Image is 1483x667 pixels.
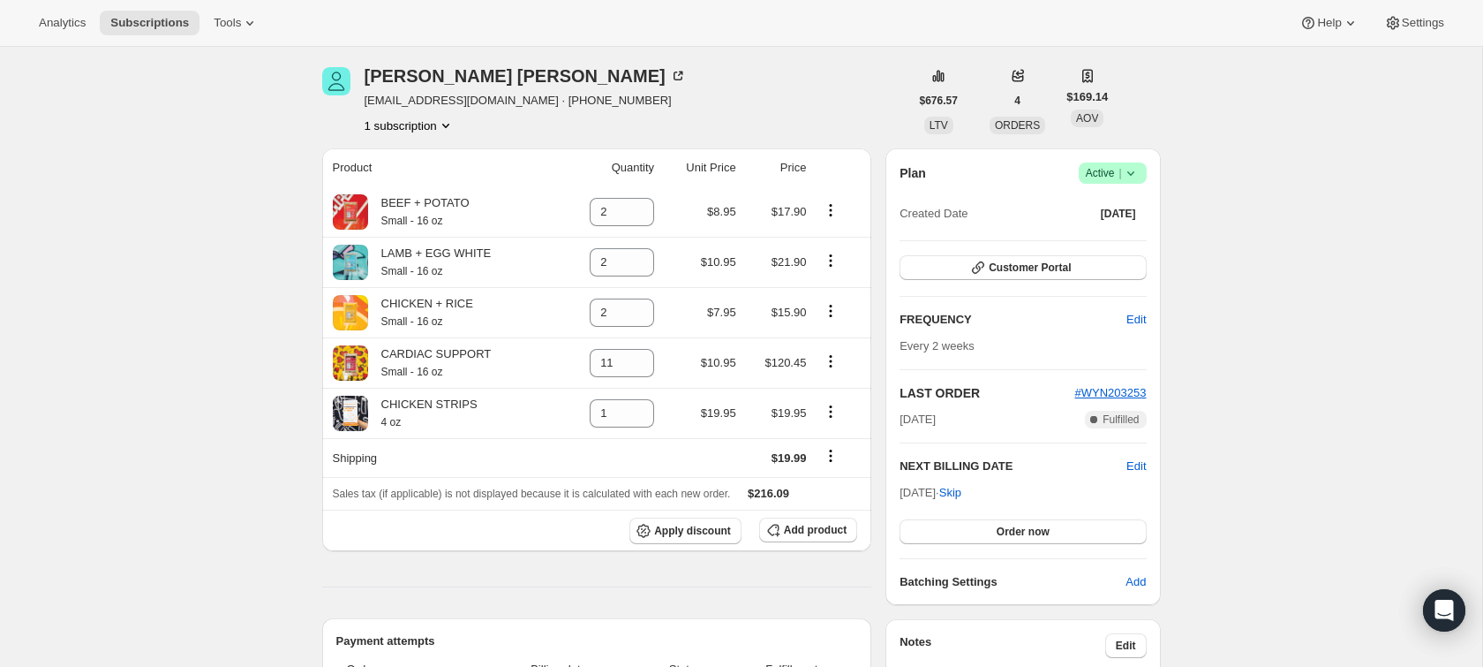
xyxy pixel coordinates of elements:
span: Analytics [39,16,86,30]
span: Tools [214,16,241,30]
div: CHICKEN + RICE [368,295,473,330]
span: Apply discount [654,524,731,538]
h2: LAST ORDER [900,384,1074,402]
span: $17.90 [772,205,807,218]
div: Open Intercom Messenger [1423,589,1465,632]
button: Product actions [817,352,845,371]
th: Quantity [558,148,659,187]
button: Product actions [365,117,455,134]
span: Customer Portal [989,261,1071,275]
div: CARDIAC SUPPORT [368,345,492,381]
span: LTV [930,119,948,132]
small: Small - 16 oz [381,315,443,328]
span: Every 2 weeks [900,339,975,352]
h2: Plan [900,164,926,182]
h2: NEXT BILLING DATE [900,458,1126,475]
small: Small - 16 oz [381,265,443,277]
span: $169.14 [1066,88,1108,106]
small: Small - 16 oz [381,366,443,378]
span: Edit [1126,311,1146,329]
button: Edit [1105,633,1147,658]
span: $21.90 [772,255,807,269]
span: $8.95 [707,205,736,218]
button: 4 [1004,88,1031,113]
button: Add product [759,518,857,542]
span: Created Date [900,205,967,223]
th: Shipping [322,438,559,477]
span: $10.95 [701,356,736,369]
button: Product actions [817,402,845,421]
span: Add product [784,523,847,537]
span: $15.90 [772,306,807,319]
small: Small - 16 oz [381,215,443,227]
button: Subscriptions [100,11,199,35]
span: $7.95 [707,306,736,319]
button: Tools [203,11,269,35]
button: Shipping actions [817,446,845,466]
button: Skip [929,479,972,507]
span: [DATE] · [900,486,961,499]
span: [DATE] [900,411,936,428]
span: Order now [997,525,1050,539]
button: Settings [1374,11,1455,35]
span: ORDERS [995,119,1040,132]
span: Active [1086,164,1140,182]
span: $19.99 [772,451,807,465]
span: Marty Manley [322,67,350,95]
img: product img [333,295,368,330]
th: Product [322,148,559,187]
button: Apply discount [629,518,741,544]
button: Product actions [817,251,845,270]
th: Unit Price [659,148,741,187]
button: [DATE] [1090,201,1147,226]
span: 4 [1014,94,1020,108]
button: Add [1115,568,1156,596]
span: $120.45 [764,356,806,369]
button: Help [1289,11,1369,35]
button: Customer Portal [900,255,1146,280]
div: LAMB + EGG WHITE [368,245,492,280]
button: Edit [1126,458,1146,475]
span: $19.95 [701,406,736,420]
span: Skip [939,484,961,502]
button: Edit [1116,306,1156,334]
button: $676.57 [909,88,968,113]
button: Order now [900,519,1146,544]
span: Sales tax (if applicable) is not displayed because it is calculated with each new order. [333,488,731,500]
button: #WYN203253 [1075,384,1147,402]
div: BEEF + POTATO [368,194,470,230]
span: Add [1125,573,1146,591]
span: Settings [1402,16,1444,30]
span: $19.95 [772,406,807,420]
div: CHICKEN STRIPS [368,396,478,431]
th: Price [741,148,812,187]
span: AOV [1076,112,1098,125]
span: $216.09 [748,487,789,500]
h2: FREQUENCY [900,311,1126,329]
span: Edit [1116,639,1136,653]
button: Analytics [28,11,96,35]
img: product img [333,345,368,381]
span: | [1118,166,1121,180]
span: [EMAIL_ADDRESS][DOMAIN_NAME] · [PHONE_NUMBER] [365,92,687,110]
button: Product actions [817,301,845,321]
span: $676.57 [920,94,958,108]
h3: Notes [900,633,1105,658]
span: $10.95 [701,255,736,269]
a: #WYN203253 [1075,386,1147,399]
span: Fulfilled [1103,413,1139,427]
button: Product actions [817,201,845,220]
img: product img [333,194,368,230]
span: [DATE] [1101,207,1136,221]
span: Subscriptions [110,16,189,30]
img: product img [333,245,368,280]
img: product img [333,396,368,431]
span: Help [1317,16,1341,30]
small: 4 oz [381,416,402,428]
div: [PERSON_NAME] [PERSON_NAME] [365,67,687,85]
h6: Batching Settings [900,573,1125,591]
h2: Payment attempts [336,633,858,650]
